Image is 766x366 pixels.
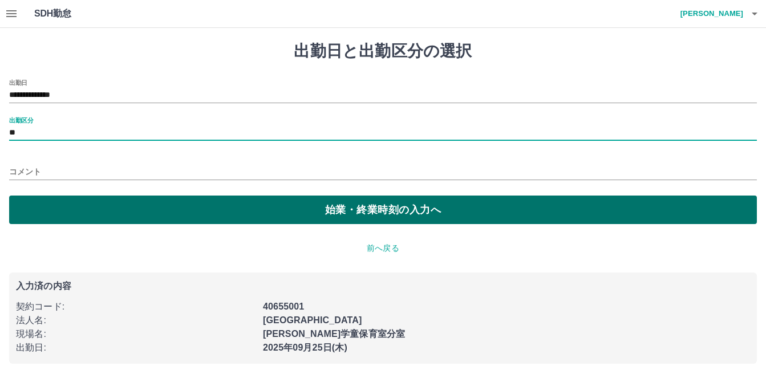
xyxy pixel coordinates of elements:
label: 出勤日 [9,78,27,87]
b: 2025年09月25日(木) [263,343,347,352]
p: 現場名 : [16,327,256,341]
p: 前へ戻る [9,242,757,254]
b: [PERSON_NAME]学童保育室分室 [263,329,405,339]
h1: 出勤日と出勤区分の選択 [9,42,757,61]
p: 法人名 : [16,314,256,327]
p: 契約コード : [16,300,256,314]
b: [GEOGRAPHIC_DATA] [263,315,362,325]
b: 40655001 [263,302,304,311]
label: 出勤区分 [9,116,33,124]
p: 出勤日 : [16,341,256,355]
button: 始業・終業時刻の入力へ [9,196,757,224]
p: 入力済の内容 [16,282,750,291]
